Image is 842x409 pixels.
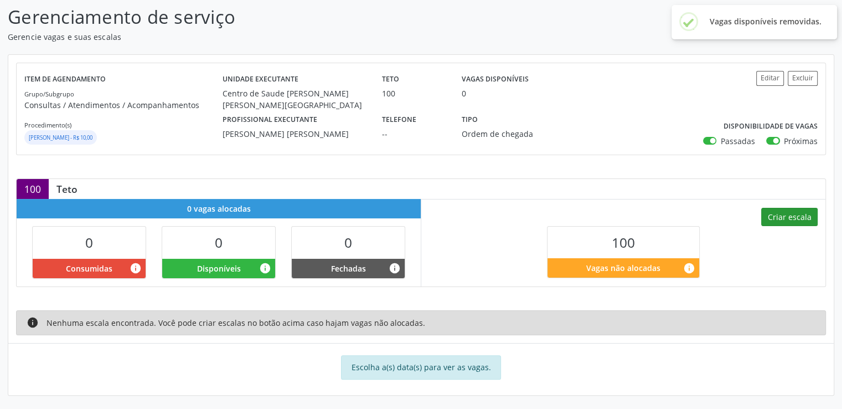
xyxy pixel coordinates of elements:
[8,31,586,43] p: Gerencie vagas e suas escalas
[223,71,298,88] label: Unidade executante
[344,233,352,252] span: 0
[331,263,366,274] span: Fechadas
[24,71,106,88] label: Item de agendamento
[130,262,142,274] i: Vagas alocadas que possuem marcações associadas
[8,3,586,31] p: Gerenciamento de serviço
[382,128,446,140] div: --
[382,88,446,99] div: 100
[17,179,49,199] div: 100
[710,17,822,27] h2: Vagas disponíveis removidas.
[612,233,635,252] span: 100
[462,88,466,99] div: 0
[197,263,241,274] span: Disponíveis
[66,263,112,274] span: Consumidas
[462,111,478,128] label: Tipo
[27,316,39,329] i: info
[683,262,695,274] i: Quantidade de vagas restantes do teto de vagas
[85,233,93,252] span: 0
[462,71,529,88] label: Vagas disponíveis
[724,118,818,135] label: Disponibilidade de vagas
[24,121,71,129] small: Procedimento(s)
[756,71,784,86] button: Editar
[49,183,85,195] div: Teto
[215,233,223,252] span: 0
[17,199,421,218] div: 0 vagas alocadas
[223,128,366,140] div: [PERSON_NAME] [PERSON_NAME]
[462,128,566,140] div: Ordem de chegada
[788,71,818,86] button: Excluir
[29,134,92,141] small: [PERSON_NAME] - R$ 10,00
[24,90,74,98] small: Grupo/Subgrupo
[720,135,755,147] label: Passadas
[784,135,818,147] label: Próximas
[24,99,223,111] p: Consultas / Atendimentos / Acompanhamentos
[223,88,366,111] div: Centro de Saude [PERSON_NAME] [PERSON_NAME][GEOGRAPHIC_DATA]
[586,262,660,274] span: Vagas não alocadas
[761,208,818,227] button: Criar escala
[16,310,826,335] div: Nenhuma escala encontrada. Você pode criar escalas no botão acima caso hajam vagas não alocadas.
[382,71,399,88] label: Teto
[223,111,317,128] label: Profissional executante
[382,111,416,128] label: Telefone
[389,262,401,274] i: Vagas alocadas e sem marcações associadas que tiveram sua disponibilidade fechada
[341,355,501,380] div: Escolha a(s) data(s) para ver as vagas.
[259,262,271,274] i: Vagas alocadas e sem marcações associadas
